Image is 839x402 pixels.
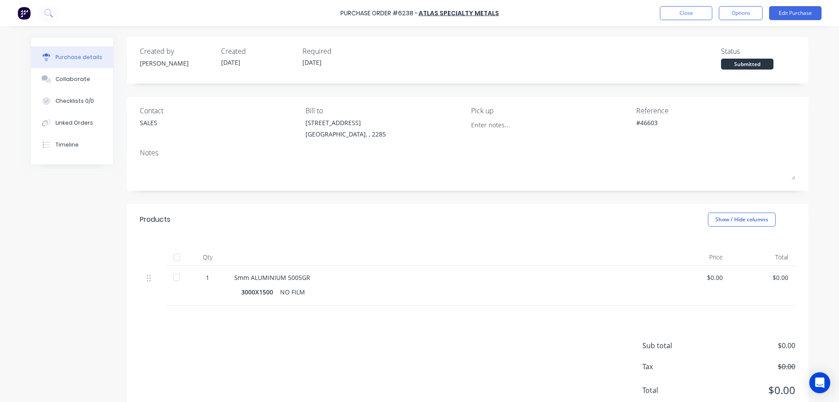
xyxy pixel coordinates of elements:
button: Checklists 0/0 [31,90,113,112]
div: Linked Orders [55,119,93,127]
textarea: #46603 [636,118,745,138]
div: Bill to [305,105,465,116]
button: Collaborate [31,68,113,90]
div: Contact [140,105,299,116]
span: $0.00 [708,340,795,351]
div: Submitted [721,59,773,70]
div: Pick up [471,105,630,116]
div: SALES [140,118,157,127]
div: NO FILM [280,286,305,298]
button: Timeline [31,134,113,156]
span: Total [642,385,708,395]
button: Purchase details [31,46,113,68]
div: [STREET_ADDRESS] [305,118,386,127]
div: [PERSON_NAME] [140,59,214,68]
div: Created by [140,46,214,56]
div: 1 [195,273,220,282]
button: Show / Hide columns [708,213,776,227]
div: $0.00 [671,273,723,282]
div: Collaborate [55,75,90,83]
img: Factory [17,7,31,20]
span: $0.00 [708,382,795,398]
span: Sub total [642,340,708,351]
div: Total [730,248,795,266]
div: [GEOGRAPHIC_DATA], , 2285 [305,129,386,139]
span: Tax [642,361,708,372]
div: Created [221,46,295,56]
div: 5mm ALUMINIUM 5005GR [234,273,657,282]
button: Edit Purchase [769,6,822,20]
div: 3000X1500 [241,286,280,298]
div: Notes [140,147,795,158]
button: Close [660,6,712,20]
div: Checklists 0/0 [55,97,94,105]
a: Atlas Specialty Metals [419,9,499,17]
div: Status [721,46,795,56]
button: Options [719,6,763,20]
div: Required [302,46,377,56]
div: Open Intercom Messenger [809,372,830,393]
div: Purchase details [55,53,102,61]
div: Products [140,214,170,225]
div: Purchase Order #6238 - [340,9,418,18]
button: Linked Orders [31,112,113,134]
div: Reference [636,105,795,116]
span: $0.00 [708,361,795,372]
div: Qty [188,248,227,266]
div: Timeline [55,141,79,149]
input: Enter notes... [471,118,551,131]
div: Price [664,248,730,266]
div: $0.00 [737,273,788,282]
